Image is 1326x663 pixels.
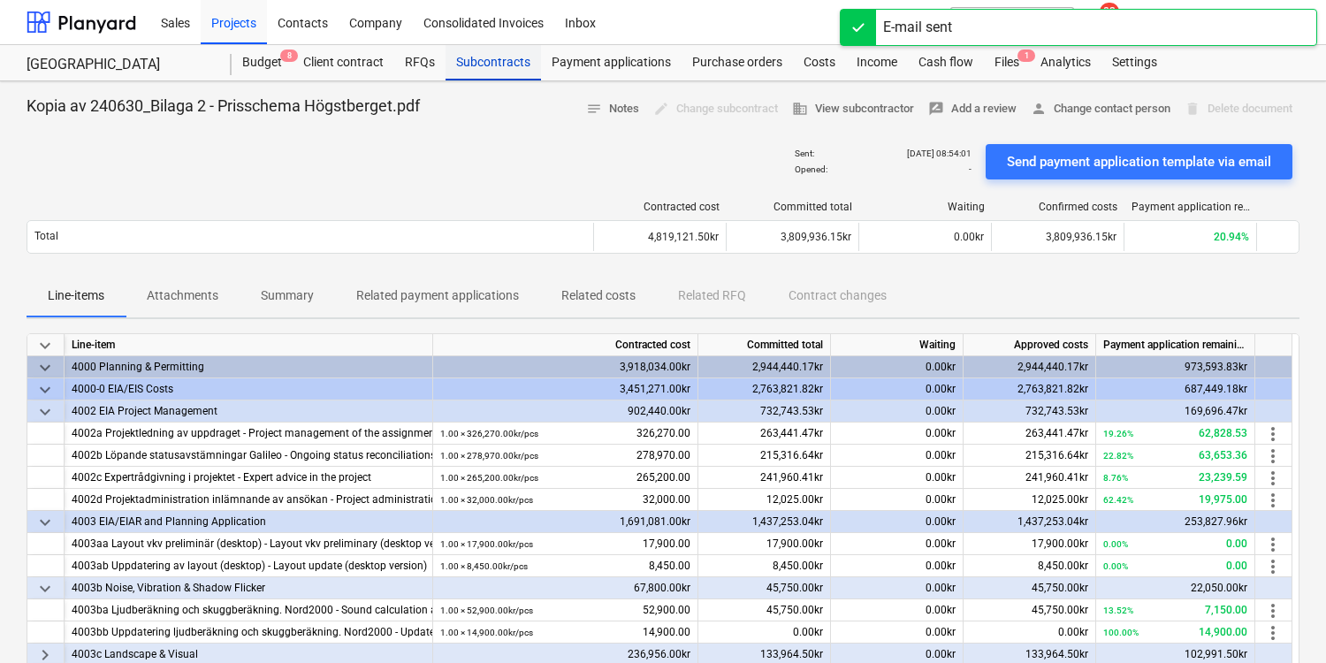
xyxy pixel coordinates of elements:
div: Committed total [734,201,852,213]
div: 52,900.00 [440,599,690,621]
div: 973,593.83kr [1096,356,1255,378]
div: 8,450.00 [440,555,690,577]
small: 1.00 × 52,900.00kr / pcs [440,606,533,615]
div: 326,270.00 [440,423,690,445]
span: 1 [1017,50,1035,62]
span: 3,809,936.15kr [1046,231,1116,243]
div: Analytics [1030,45,1101,80]
small: 100.00% [1103,628,1139,637]
span: business [792,101,808,117]
span: 241,960.41kr [760,471,823,484]
div: 169,696.47kr [1096,400,1255,423]
div: 732,743.53kr [698,400,831,423]
p: Line-items [48,286,104,305]
p: Total [34,229,58,244]
div: Costs [793,45,846,80]
div: 4003aa Layout vkv preliminär (desktop) - Layout vkv preliminary (desktop version) [72,533,425,555]
span: person [1031,101,1047,117]
span: notes [586,101,602,117]
small: 1.00 × 265,200.00kr / pcs [440,473,538,483]
span: View subcontractor [792,99,914,119]
span: keyboard_arrow_down [34,578,56,599]
a: Income [846,45,908,80]
div: 17,900.00 [440,533,690,555]
span: keyboard_arrow_down [34,401,56,423]
div: E-mail sent [883,17,952,38]
span: 0.00kr [926,560,956,572]
div: Send payment application template via email [1007,150,1271,173]
div: 45,750.00kr [698,577,831,599]
span: more_vert [1262,534,1284,555]
span: 3,809,936.15kr [781,231,851,243]
div: 4003ab Uppdatering av layout (desktop) - Layout update (desktop version) [72,555,425,577]
div: Line-item [65,334,433,356]
div: 4,819,121.50kr [593,223,726,251]
small: 22.82% [1103,451,1133,461]
span: keyboard_arrow_down [34,379,56,400]
a: Settings [1101,45,1168,80]
div: 67,800.00kr [433,577,698,599]
a: RFQs [394,45,446,80]
div: Waiting [831,334,964,356]
span: 0.00kr [926,449,956,461]
span: 8,450.00kr [773,560,823,572]
span: 215,316.64kr [1025,449,1088,461]
small: 1.00 × 326,270.00kr / pcs [440,429,538,438]
span: 17,900.00kr [1032,537,1088,550]
div: 1,437,253.04kr [698,511,831,533]
div: 0.00kr [831,378,964,400]
div: 7,150.00 [1103,599,1247,621]
span: keyboard_arrow_down [34,512,56,533]
div: Payment application remaining [1132,201,1250,213]
div: 0.00kr [831,577,964,599]
a: Files1 [984,45,1030,80]
div: Approved costs [964,334,1096,356]
div: 2,763,821.82kr [964,378,1096,400]
button: Add a review [921,95,1024,123]
div: 4003ba Ljudberäkning och skuggberäkning. Nord2000 - Sound calculation and shadow calculation. Nor... [72,599,425,621]
a: Payment applications [541,45,682,80]
span: 0.00kr [1058,626,1088,638]
span: keyboard_arrow_down [34,357,56,378]
small: 8.76% [1103,473,1128,483]
a: Purchase orders [682,45,793,80]
span: 0.00kr [926,626,956,638]
div: 278,970.00 [440,445,690,467]
div: 902,440.00kr [433,400,698,423]
div: 0.00 [1103,555,1247,577]
div: 1,437,253.04kr [964,511,1096,533]
div: 14,900.00 [440,621,690,644]
div: 4002a Projektledning av uppdraget - Project management of the assignment [72,423,425,445]
div: [GEOGRAPHIC_DATA] [27,56,210,74]
div: Waiting [866,201,985,213]
div: 32,000.00 [440,489,690,511]
span: 0.00kr [793,626,823,638]
div: 2,763,821.82kr [698,378,831,400]
a: Client contract [293,45,394,80]
div: 45,750.00kr [964,577,1096,599]
span: 45,750.00kr [1032,604,1088,616]
div: 2,944,440.17kr [698,356,831,378]
div: 732,743.53kr [964,400,1096,423]
span: 0.00kr [926,427,956,439]
div: 22,050.00kr [1096,577,1255,599]
small: 1.00 × 17,900.00kr / pcs [440,539,533,549]
div: 4000-0 EIA/EIS Costs [72,378,425,400]
div: Budget [232,45,293,80]
a: Budget8 [232,45,293,80]
span: Notes [586,99,639,119]
p: Sent : [795,148,814,159]
a: Cash flow [908,45,984,80]
span: 8 [280,50,298,62]
p: [DATE] 08:54:01 [907,148,972,159]
div: Confirmed costs [999,201,1117,213]
div: 4003bb Uppdatering ljudberäkning och skuggberäkning. Nord2000 - Update sound calculation and shad... [72,621,425,644]
button: Send payment application template via email [986,144,1292,179]
div: 0.00kr [831,511,964,533]
div: 0.00 [1103,533,1247,555]
span: 263,441.47kr [1025,427,1088,439]
span: 8,450.00kr [1038,560,1088,572]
